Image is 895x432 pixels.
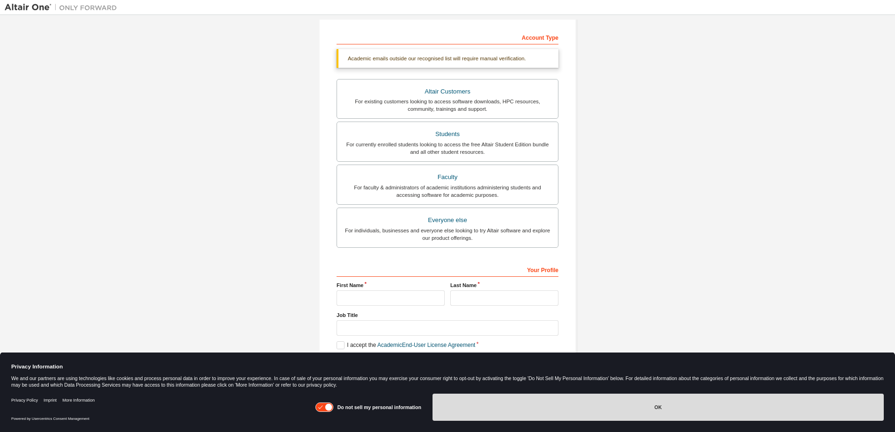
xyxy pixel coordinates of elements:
div: Your Profile [337,262,558,277]
div: For existing customers looking to access software downloads, HPC resources, community, trainings ... [343,98,552,113]
div: Faculty [343,171,552,184]
label: Last Name [450,281,558,289]
div: Altair Customers [343,85,552,98]
label: First Name [337,281,445,289]
div: Account Type [337,29,558,44]
div: For currently enrolled students looking to access the free Altair Student Edition bundle and all ... [343,141,552,156]
label: Job Title [337,311,558,319]
a: Academic End-User License Agreement [377,342,475,348]
div: For individuals, businesses and everyone else looking to try Altair software and explore our prod... [343,227,552,242]
div: Everyone else [343,214,552,227]
div: For faculty & administrators of academic institutions administering students and accessing softwa... [343,184,552,199]
label: I accept the [337,341,475,349]
img: Altair One [5,3,122,12]
div: Students [343,128,552,141]
div: Academic emails outside our recognised list will require manual verification. [337,49,558,68]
